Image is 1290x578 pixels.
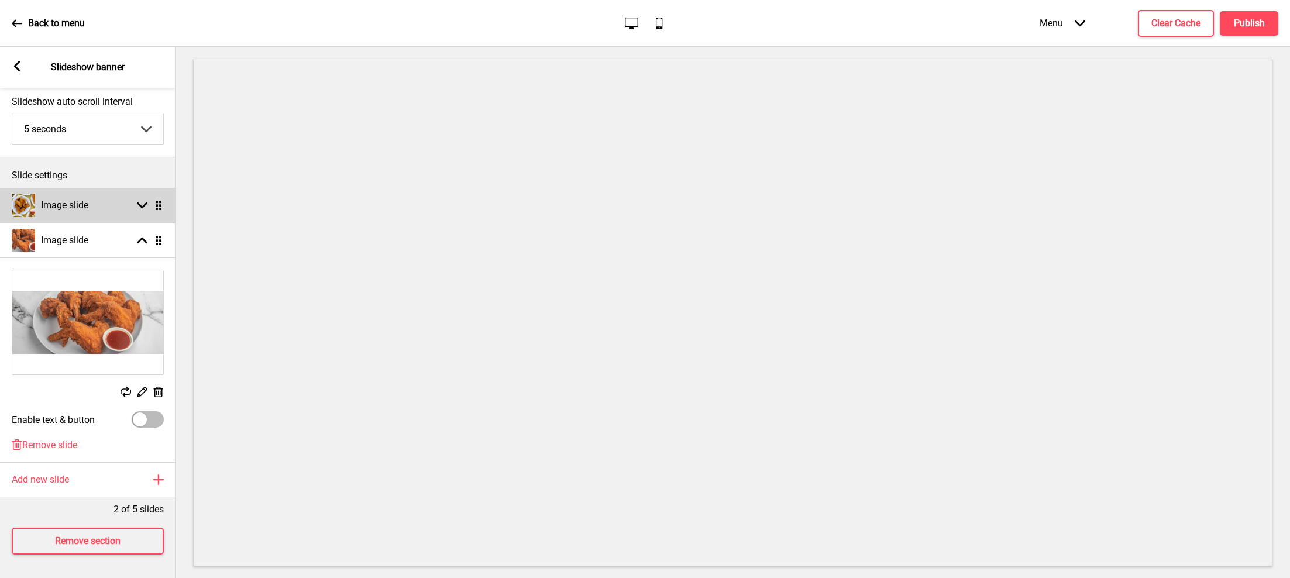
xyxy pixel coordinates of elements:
[12,414,95,425] label: Enable text & button
[12,8,85,39] a: Back to menu
[41,199,88,212] h4: Image slide
[1028,6,1097,40] div: Menu
[1234,17,1265,30] h4: Publish
[51,61,125,74] p: Slideshow banner
[12,473,69,486] h4: Add new slide
[1151,17,1200,30] h4: Clear Cache
[12,96,164,107] label: Slideshow auto scroll interval
[55,535,121,548] h4: Remove section
[113,503,164,516] p: 2 of 5 slides
[22,439,77,450] span: Remove slide
[12,528,164,555] button: Remove section
[1138,10,1214,37] button: Clear Cache
[1220,11,1278,36] button: Publish
[28,17,85,30] p: Back to menu
[12,270,163,374] img: Image
[12,169,164,182] p: Slide settings
[41,234,88,247] h4: Image slide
